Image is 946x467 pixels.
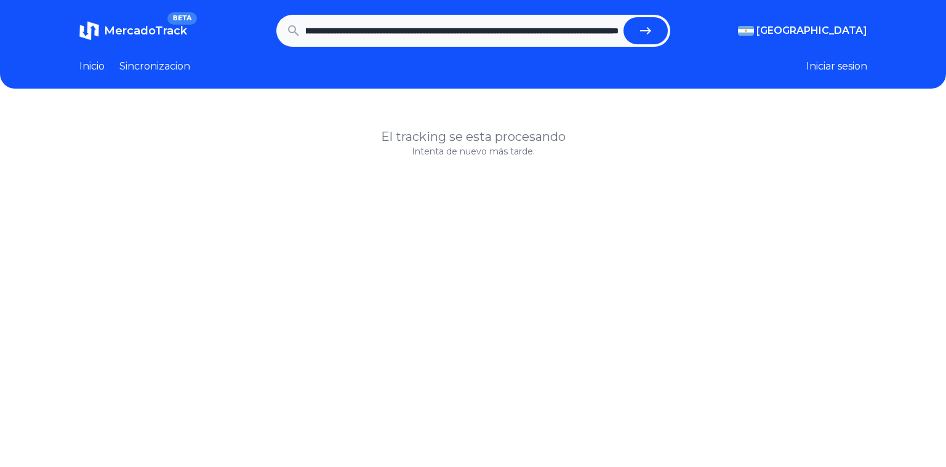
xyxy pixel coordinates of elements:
button: [GEOGRAPHIC_DATA] [738,23,867,38]
h1: El tracking se esta procesando [79,128,867,145]
a: Inicio [79,59,105,74]
span: MercadoTrack [104,24,187,38]
img: MercadoTrack [79,21,99,41]
span: BETA [167,12,196,25]
a: MercadoTrackBETA [79,21,187,41]
a: Sincronizacion [119,59,190,74]
img: Argentina [738,26,754,36]
p: Intenta de nuevo más tarde. [79,145,867,158]
span: [GEOGRAPHIC_DATA] [756,23,867,38]
button: Iniciar sesion [806,59,867,74]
